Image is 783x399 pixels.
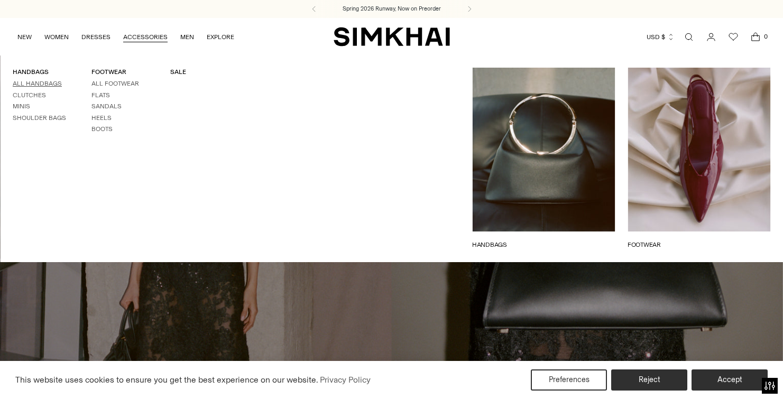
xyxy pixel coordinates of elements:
[15,375,318,385] span: This website uses cookies to ensure you get the best experience on our website.
[723,26,744,48] a: Wishlist
[318,372,372,388] a: Privacy Policy (opens in a new tab)
[701,26,722,48] a: Go to the account page
[334,26,450,47] a: SIMKHAI
[44,25,69,49] a: WOMEN
[678,26,699,48] a: Open search modal
[647,25,675,49] button: USD $
[343,5,441,13] a: Spring 2026 Runway, Now on Preorder
[611,369,687,391] button: Reject
[207,25,234,49] a: EXPLORE
[81,25,110,49] a: DRESSES
[180,25,194,49] a: MEN
[531,369,607,391] button: Preferences
[123,25,168,49] a: ACCESSORIES
[692,369,768,391] button: Accept
[745,26,766,48] a: Open cart modal
[761,32,770,41] span: 0
[17,25,32,49] a: NEW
